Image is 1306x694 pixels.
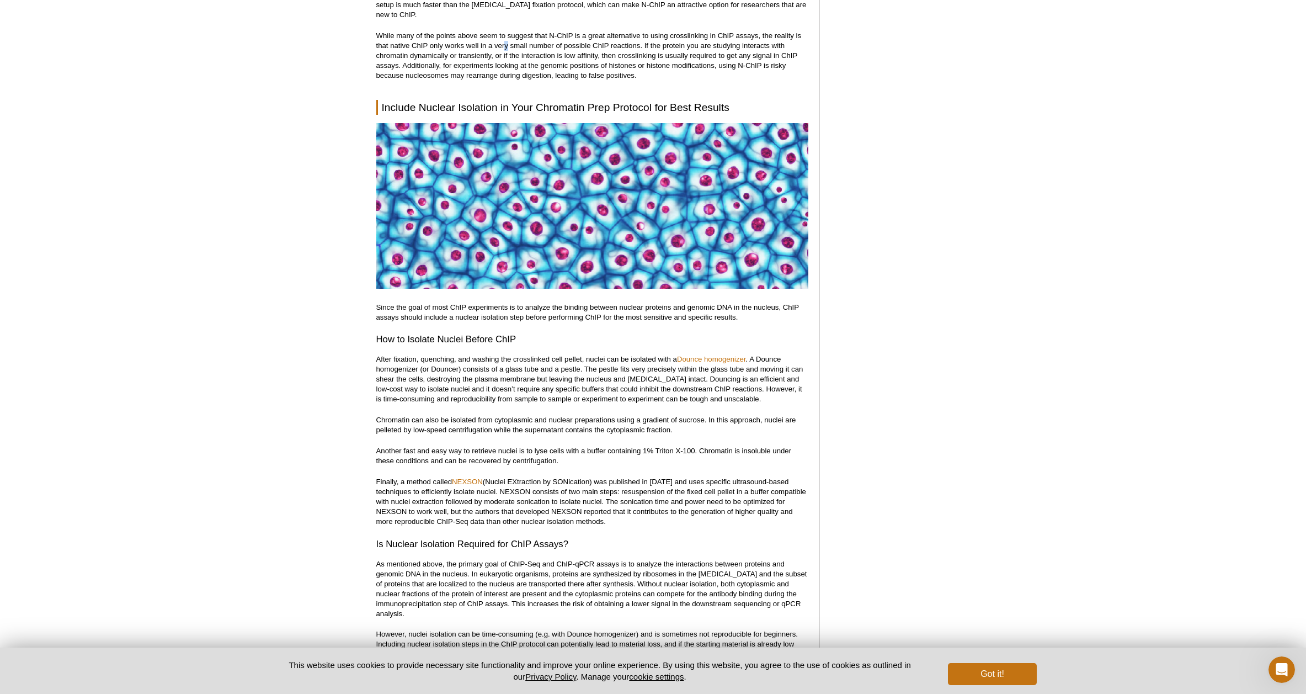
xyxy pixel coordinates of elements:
[376,446,808,466] p: Another fast and easy way to retrieve nuclei is to lyse cells with a buffer containing 1% Triton ...
[376,333,808,346] h3: How to Isolate Nuclei Before ChIP
[376,100,808,115] h2: Include Nuclear Isolation in Your Chromatin Prep Protocol for Best Results
[376,559,808,619] p: As mentioned above, the primary goal of ChIP-Seq and ChIP-qPCR assays is to analyze the interacti...
[376,415,808,435] p: Chromatin can also be isolated from cytoplasmic and nuclear preparations using a gradient of sucr...
[1268,656,1295,683] iframe: Intercom live chat
[376,538,808,551] h3: Is Nuclear Isolation Required for ChIP Assays?
[376,354,808,404] p: After fixation, quenching, and washing the crosslinked cell pellet, nuclei can be isolated with a...
[948,663,1036,685] button: Got it!
[376,477,808,527] p: Finally, a method called (Nuclei EXtraction by SONication) was published in [DATE] and uses speci...
[629,672,684,681] button: cookie settings
[677,355,746,363] a: Dounce homogenizer
[376,629,808,679] p: However, nuclei isolation can be time-consuming (e.g. with Dounce homogenizer) and is sometimes n...
[525,672,576,681] a: Privacy Policy
[376,31,808,81] p: While many of the points above seem to suggest that N-ChIP is a great alternative to using crossl...
[270,659,930,682] p: This website uses cookies to provide necessary site functionality and improve your online experie...
[376,123,808,289] img: Nuclear Isolation
[452,478,483,486] a: NEXSON
[376,303,808,322] p: Since the goal of most ChIP experiments is to analyze the binding between nuclear proteins and ge...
